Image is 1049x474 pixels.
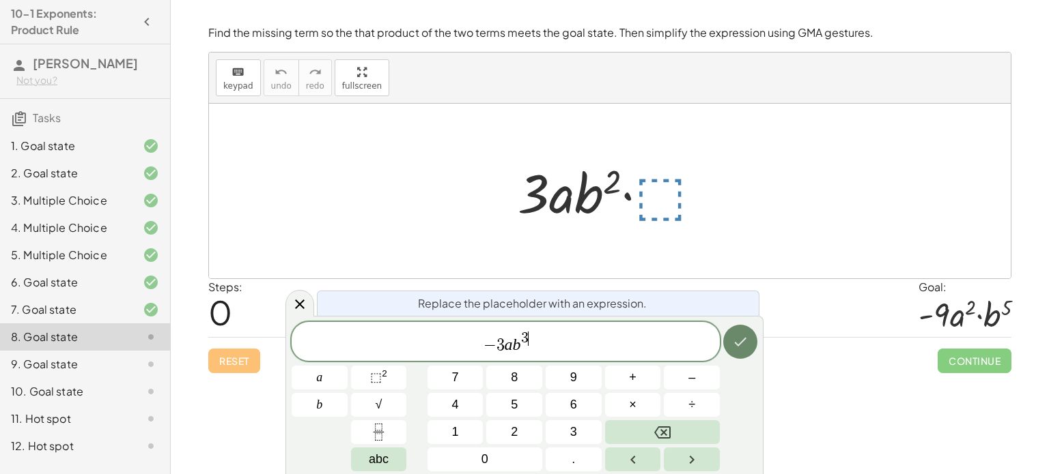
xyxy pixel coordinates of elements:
div: 10. Goal state [11,383,121,400]
button: Backspace [605,420,720,444]
span: 3 [521,331,529,346]
span: 6 [570,396,577,414]
span: ⬚ [370,370,382,384]
span: + [629,368,637,387]
button: 2 [486,420,542,444]
i: Task finished and correct. [143,138,159,154]
button: 3 [546,420,602,444]
span: redo [306,81,324,91]
span: 3 [570,423,577,441]
span: [PERSON_NAME] [33,55,138,71]
div: Goal: [919,279,1011,295]
span: 5 [511,396,518,414]
span: 3 [496,337,505,353]
div: 6. Goal state [11,274,121,291]
div: 3. Multiple Choice [11,192,121,209]
span: abc [369,450,389,469]
button: Right arrow [664,447,720,471]
i: Task not started. [143,383,159,400]
button: b [292,393,348,417]
button: 5 [486,393,542,417]
i: Task finished and correct. [143,165,159,181]
span: 1 [452,423,459,441]
div: 2. Goal state [11,165,121,181]
button: 7 [428,366,484,389]
button: a [292,366,348,389]
var: a [505,336,513,353]
i: Task finished and correct. [143,301,159,318]
button: 9 [546,366,602,389]
button: 6 [546,393,602,417]
div: 4. Multiple Choice [11,220,121,236]
span: 0 [208,291,232,333]
button: Alphabet [351,447,407,471]
button: . [546,447,602,471]
button: redoredo [298,59,332,96]
button: 0 [428,447,542,471]
span: ÷ [688,396,695,414]
i: redo [309,64,322,80]
button: keyboardkeypad [216,59,261,96]
span: a [316,368,322,387]
div: 8. Goal state [11,329,121,345]
button: undoundo [264,59,299,96]
i: Task finished and correct. [143,274,159,291]
span: 9 [570,368,577,387]
button: Fraction [351,420,407,444]
span: Replace the placeholder with an expression. [418,295,647,312]
button: Done [723,325,757,359]
i: Task finished and correct. [143,220,159,236]
label: Steps: [208,280,242,294]
button: Left arrow [605,447,661,471]
button: Squared [351,366,407,389]
button: fullscreen [335,59,389,96]
i: Task not started. [143,356,159,372]
i: Task not started. [143,411,159,427]
button: Divide [664,393,720,417]
i: Task not started. [143,438,159,454]
span: fullscreen [342,81,382,91]
span: undo [271,81,292,91]
span: – [688,368,695,387]
var: b [513,336,521,353]
i: Task not started. [143,329,159,345]
div: 1. Goal state [11,138,121,154]
span: keypad [223,81,253,91]
span: Tasks [33,110,61,125]
span: 7 [452,368,459,387]
div: 12. Hot spot [11,438,121,454]
i: undo [275,64,288,80]
span: 0 [481,450,488,469]
div: Not you? [16,74,159,87]
span: √ [376,396,382,414]
button: 1 [428,420,484,444]
span: 4 [452,396,459,414]
button: 8 [486,366,542,389]
span: b [316,396,322,414]
p: Find the missing term so the that product of the two terms meets the goal state. Then simplify th... [208,25,1011,41]
div: 11. Hot spot [11,411,121,427]
span: × [629,396,637,414]
span: 8 [511,368,518,387]
h4: 10-1 Exponents: Product Rule [11,5,135,38]
sup: 2 [382,368,387,379]
button: 4 [428,393,484,417]
i: Task finished and correct. [143,247,159,263]
div: 9. Goal state [11,356,121,372]
button: Times [605,393,661,417]
div: 7. Goal state [11,301,121,318]
i: keyboard [232,64,244,80]
span: 2 [511,423,518,441]
span: − [484,337,496,353]
button: Square root [351,393,407,417]
i: Task finished and correct. [143,192,159,209]
button: Plus [605,366,661,389]
button: Minus [664,366,720,389]
span: . [572,450,575,469]
div: 5. Multiple Choice [11,247,121,263]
